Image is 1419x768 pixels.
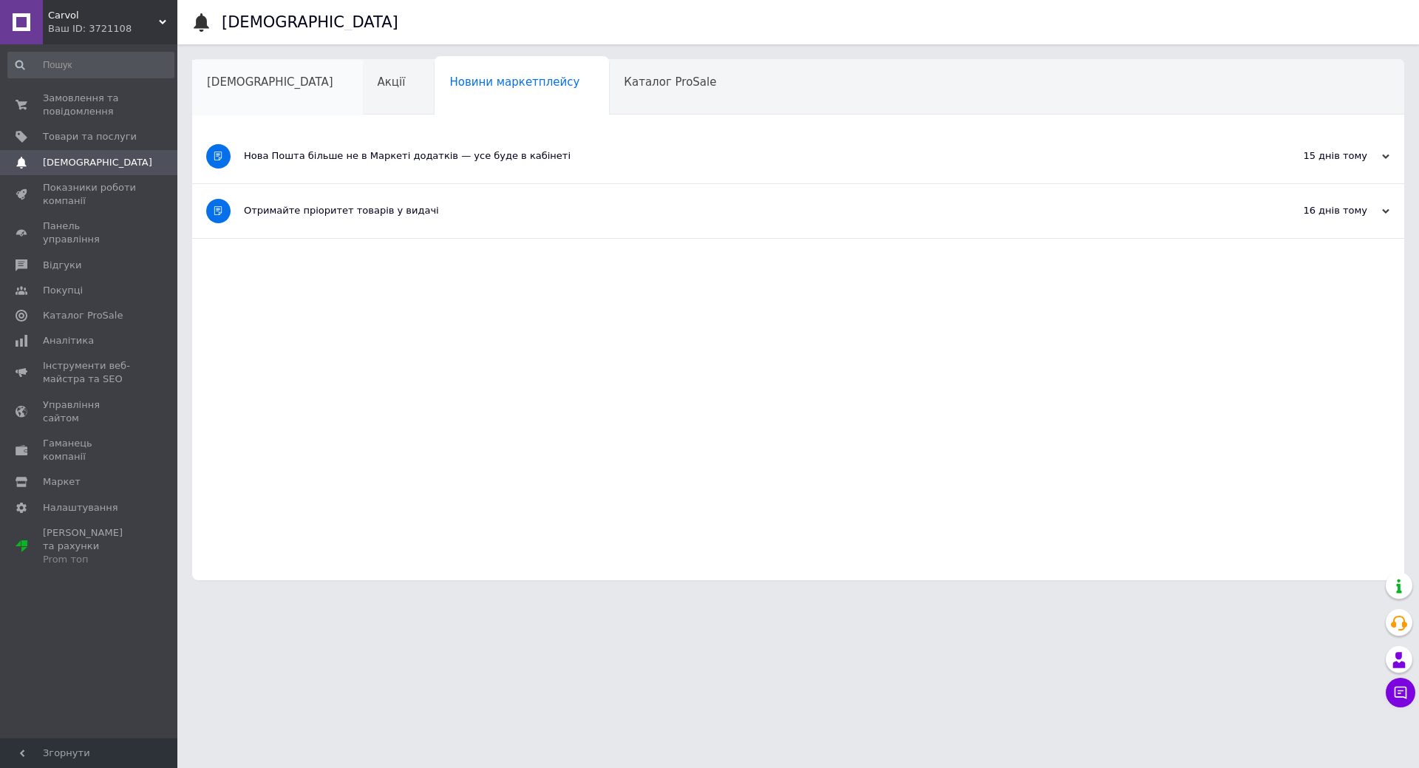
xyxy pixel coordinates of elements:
span: [DEMOGRAPHIC_DATA] [43,156,152,169]
span: [DEMOGRAPHIC_DATA] [207,75,333,89]
span: Акції [378,75,406,89]
div: Нова Пошта більше не в Маркеті додатків — усе буде в кабінеті [244,149,1242,163]
span: Відгуки [43,259,81,272]
h1: [DEMOGRAPHIC_DATA] [222,13,398,31]
span: [PERSON_NAME] та рахунки [43,526,137,567]
div: Отримайте пріоритет товарів у видачі [244,204,1242,217]
span: Гаманець компанії [43,437,137,463]
span: Управління сайтом [43,398,137,425]
span: Покупці [43,284,83,297]
span: Інструменти веб-майстра та SEO [43,359,137,386]
span: Маркет [43,475,81,489]
div: Ваш ID: 3721108 [48,22,177,35]
span: Аналітика [43,334,94,347]
span: Панель управління [43,220,137,246]
span: Показники роботи компанії [43,181,137,208]
span: Новини маркетплейсу [449,75,579,89]
div: Prom топ [43,553,137,566]
input: Пошук [7,52,174,78]
span: Товари та послуги [43,130,137,143]
span: Налаштування [43,501,118,514]
span: Carvol [48,9,159,22]
div: 15 днів тому [1242,149,1389,163]
span: Каталог ProSale [624,75,716,89]
button: Чат з покупцем [1386,678,1415,707]
div: 16 днів тому [1242,204,1389,217]
span: Каталог ProSale [43,309,123,322]
span: Замовлення та повідомлення [43,92,137,118]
